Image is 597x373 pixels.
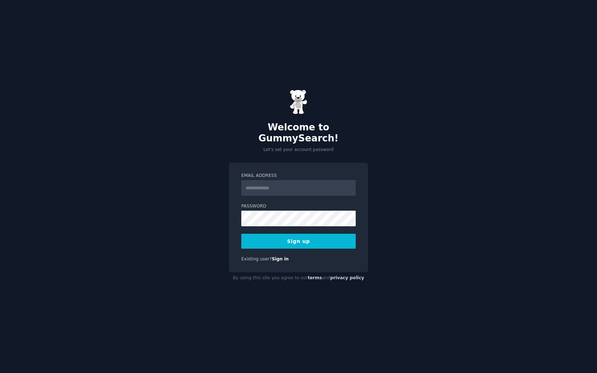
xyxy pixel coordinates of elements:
label: Email Address [241,173,356,179]
a: Sign in [272,256,289,261]
label: Password [241,203,356,210]
button: Sign up [241,234,356,249]
a: privacy policy [330,275,364,280]
div: By using this site you agree to our and [229,272,368,284]
p: Let's set your account password [229,147,368,153]
img: Gummy Bear [290,90,307,114]
h2: Welcome to GummySearch! [229,122,368,144]
span: Existing user? [241,256,272,261]
a: terms [308,275,322,280]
